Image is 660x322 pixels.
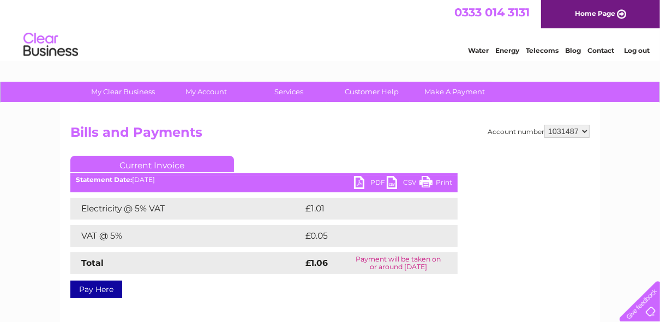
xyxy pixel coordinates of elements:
a: Energy [495,46,519,54]
a: Print [419,176,452,192]
div: Clear Business is a trading name of Verastar Limited (registered in [GEOGRAPHIC_DATA] No. 3667643... [73,6,589,53]
div: Account number [488,125,590,138]
a: My Clear Business [79,82,169,102]
a: Services [244,82,334,102]
b: Statement Date: [76,175,132,184]
div: [DATE] [70,176,458,184]
a: Blog [565,46,581,54]
a: Current Invoice [70,156,234,172]
a: Water [468,46,489,54]
td: £0.05 [303,225,432,247]
a: 0333 014 3131 [454,5,530,19]
a: Customer Help [327,82,417,102]
a: Make A Payment [410,82,500,102]
td: Payment will be taken on or around [DATE] [339,252,458,274]
img: logo.png [23,28,79,62]
td: Electricity @ 5% VAT [70,198,303,220]
td: £1.01 [303,198,429,220]
a: Pay Here [70,281,122,298]
a: Telecoms [526,46,559,54]
a: CSV [387,176,419,192]
td: VAT @ 5% [70,225,303,247]
a: PDF [354,176,387,192]
strong: Total [81,258,104,268]
a: Contact [587,46,614,54]
h2: Bills and Payments [70,125,590,145]
strong: £1.06 [305,258,328,268]
a: Log out [624,46,650,54]
a: My Account [161,82,251,102]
